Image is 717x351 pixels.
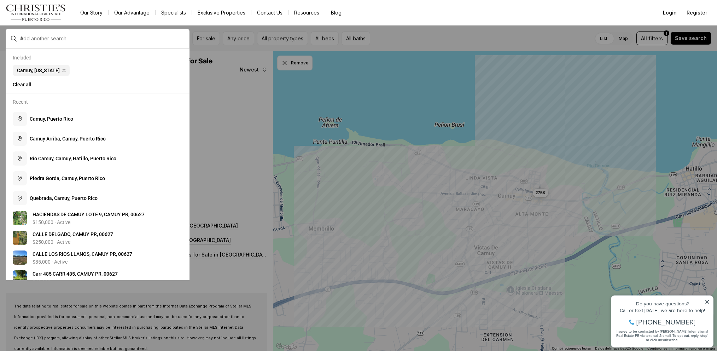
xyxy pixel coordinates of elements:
a: Our Story [75,8,108,18]
span: [PHONE_NUMBER] [29,33,88,40]
a: Exclusive Properties [192,8,251,18]
a: Blog [325,8,347,18]
span: Login [663,10,677,16]
span: Q u e b r a d a , C a m u y , P u e r t o R i c o [30,195,98,201]
span: Camuy, [US_STATE] [17,68,60,73]
a: View details: CALLE LOS RIOS LLANOS [10,248,185,267]
p: $250,000 · Active [33,239,70,245]
div: Do you have questions? [7,16,102,21]
span: C a m u y A r r i b a , C a m u y , P u e r t o R i c o [30,136,106,142]
button: Login [659,6,681,20]
img: logo [6,4,66,21]
button: Camuy Arriba, Camuy, Puerto Rico [10,129,185,149]
a: View details: CALLE DELGADO [10,228,185,248]
span: C a r r 4 8 5 C A R R 4 8 5 , C A M U Y P R , 0 0 6 2 7 [33,271,118,277]
a: View details: HACIENDAS DE CAMUY LOTE 9 [10,208,185,228]
p: Recent [13,99,28,105]
button: Register [682,6,711,20]
button: Clear all [13,79,182,90]
span: R í o C a m u y , C a m u y , H a t i l l o , P u e r t o R i c o [30,156,116,161]
button: Camuy, Puerto Rico [10,109,185,129]
a: Resources [288,8,325,18]
a: Specialists [156,8,192,18]
button: Piedra Gorda, Camuy, Puerto Rico [10,168,185,188]
p: Included [13,55,31,61]
span: H A C I E N D A S D E C A M U Y L O T E 9 , C A M U Y P R , 0 0 6 2 7 [33,212,145,217]
p: $48,000 [33,279,51,284]
span: C a m u y , P u e r t o R i c o [30,116,73,122]
button: Contact Us [251,8,288,18]
div: Call or text [DATE], we are here to help! [7,23,102,28]
p: $150,000 · Active [33,219,70,225]
span: P i e d r a G o r d a , C a m u y , P u e r t o R i c o [30,175,105,181]
a: Our Advantage [109,8,155,18]
span: Register [687,10,707,16]
p: $85,000 · Active [33,259,68,265]
button: Río Camuy, Camuy, Hatillo, Puerto Rico [10,149,185,168]
a: View details: Carr 485 CARR 485 [10,267,185,287]
span: C A L L E D E L G A D O , C A M U Y P R , 0 0 6 2 7 [33,231,113,237]
span: C A L L E L O S R I O S L L A N O S , C A M U Y P R , 0 0 6 2 7 [33,251,132,257]
button: Quebrada, Camuy, Puerto Rico [10,188,185,208]
span: I agree to be contacted by [PERSON_NAME] International Real Estate PR via text, call & email. To ... [9,44,101,57]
